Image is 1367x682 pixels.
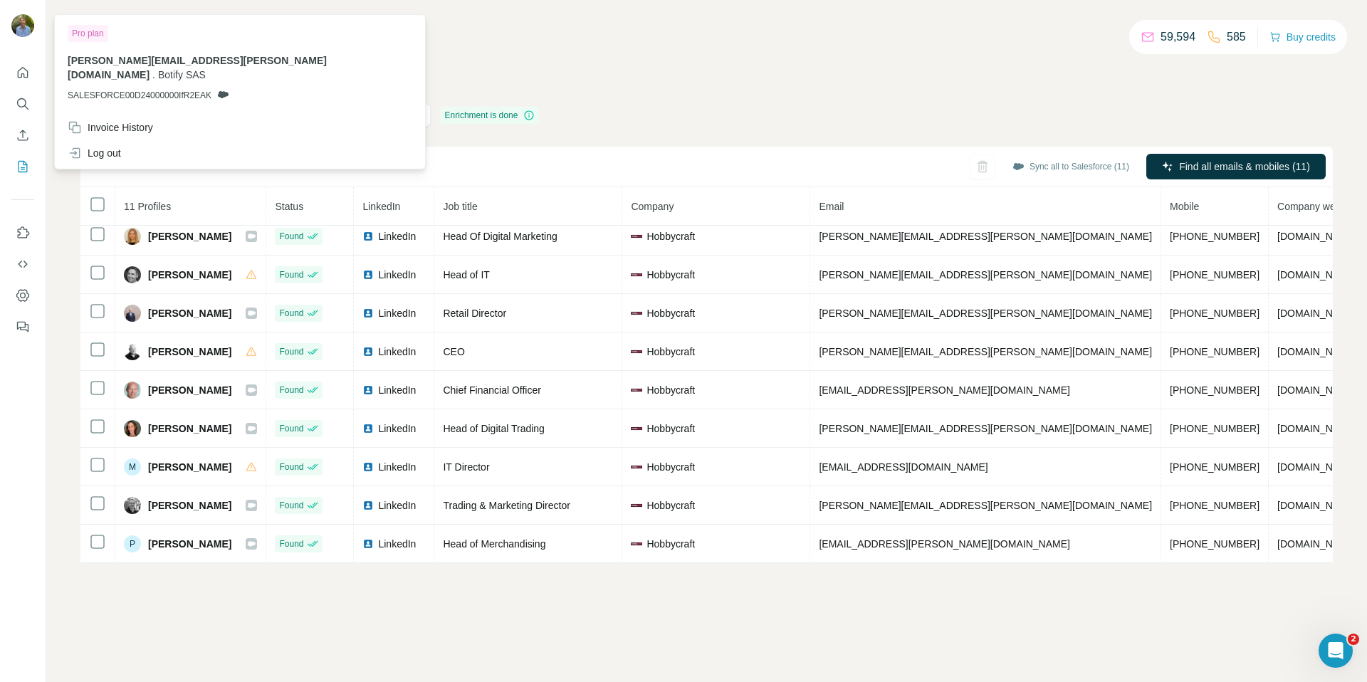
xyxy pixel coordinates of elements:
[362,423,374,434] img: LinkedIn logo
[441,107,540,124] div: Enrichment is done
[819,231,1152,242] span: [PERSON_NAME][EMAIL_ADDRESS][PERSON_NAME][DOMAIN_NAME]
[148,268,231,282] span: [PERSON_NAME]
[819,423,1152,434] span: [PERSON_NAME][EMAIL_ADDRESS][PERSON_NAME][DOMAIN_NAME]
[646,460,695,474] span: Hobbycraft
[1277,423,1357,434] span: [DOMAIN_NAME]
[1170,231,1259,242] span: [PHONE_NUMBER]
[631,461,642,473] img: company-logo
[443,461,489,473] span: IT Director
[646,537,695,551] span: Hobbycraft
[646,229,695,243] span: Hobbycraft
[158,69,206,80] span: Botify SAS
[68,146,121,160] div: Log out
[124,201,171,212] span: 11 Profiles
[1170,423,1259,434] span: [PHONE_NUMBER]
[443,538,545,550] span: Head of Merchandising
[279,230,303,243] span: Found
[1179,159,1310,174] span: Find all emails & mobiles (11)
[124,420,141,437] img: Avatar
[279,345,303,358] span: Found
[148,345,231,359] span: [PERSON_NAME]
[1170,384,1259,396] span: [PHONE_NUMBER]
[362,346,374,357] img: LinkedIn logo
[378,537,416,551] span: LinkedIn
[443,423,544,434] span: Head of Digital Trading
[1002,156,1139,177] button: Sync all to Salesforce (11)
[11,14,34,37] img: Avatar
[1170,308,1259,319] span: [PHONE_NUMBER]
[819,461,988,473] span: [EMAIL_ADDRESS][DOMAIN_NAME]
[279,307,303,320] span: Found
[1269,27,1336,47] button: Buy credits
[631,308,642,319] img: company-logo
[1170,269,1259,280] span: [PHONE_NUMBER]
[631,423,642,434] img: company-logo
[443,231,557,242] span: Head Of Digital Marketing
[819,346,1152,357] span: [PERSON_NAME][EMAIL_ADDRESS][PERSON_NAME][DOMAIN_NAME]
[275,201,303,212] span: Status
[646,421,695,436] span: Hobbycraft
[819,538,1069,550] span: [EMAIL_ADDRESS][PERSON_NAME][DOMAIN_NAME]
[646,383,695,397] span: Hobbycraft
[11,251,34,277] button: Use Surfe API
[11,60,34,85] button: Quick start
[279,422,303,435] span: Found
[646,498,695,513] span: Hobbycraft
[646,306,695,320] span: Hobbycraft
[1319,634,1353,668] iframe: Intercom live chat
[443,201,477,212] span: Job title
[1161,28,1195,46] p: 59,594
[362,461,374,473] img: LinkedIn logo
[631,201,674,212] span: Company
[124,458,141,476] div: M
[631,231,642,242] img: company-logo
[378,460,416,474] span: LinkedIn
[443,346,464,357] span: CEO
[1170,538,1259,550] span: [PHONE_NUMBER]
[1170,201,1199,212] span: Mobile
[362,538,374,550] img: LinkedIn logo
[362,308,374,319] img: LinkedIn logo
[646,268,695,282] span: Hobbycraft
[362,384,374,396] img: LinkedIn logo
[148,421,231,436] span: [PERSON_NAME]
[1277,538,1357,550] span: [DOMAIN_NAME]
[819,201,844,212] span: Email
[124,535,141,552] div: P
[443,500,570,511] span: Trading & Marketing Director
[819,384,1069,396] span: [EMAIL_ADDRESS][PERSON_NAME][DOMAIN_NAME]
[124,497,141,514] img: Avatar
[1277,500,1357,511] span: [DOMAIN_NAME]
[148,460,231,474] span: [PERSON_NAME]
[124,228,141,245] img: Avatar
[148,229,231,243] span: [PERSON_NAME]
[148,537,231,551] span: [PERSON_NAME]
[631,384,642,396] img: company-logo
[378,498,416,513] span: LinkedIn
[443,308,506,319] span: Retail Director
[11,91,34,117] button: Search
[279,268,303,281] span: Found
[631,538,642,550] img: company-logo
[1170,346,1259,357] span: [PHONE_NUMBER]
[819,308,1152,319] span: [PERSON_NAME][EMAIL_ADDRESS][PERSON_NAME][DOMAIN_NAME]
[148,383,231,397] span: [PERSON_NAME]
[279,537,303,550] span: Found
[124,343,141,360] img: Avatar
[68,25,108,42] div: Pro plan
[68,120,153,135] div: Invoice History
[148,306,231,320] span: [PERSON_NAME]
[443,269,489,280] span: Head of IT
[68,55,327,80] span: [PERSON_NAME][EMAIL_ADDRESS][PERSON_NAME][DOMAIN_NAME]
[443,384,540,396] span: Chief Financial Officer
[1277,269,1357,280] span: [DOMAIN_NAME]
[11,154,34,179] button: My lists
[148,498,231,513] span: [PERSON_NAME]
[11,283,34,308] button: Dashboard
[279,384,303,397] span: Found
[279,499,303,512] span: Found
[1277,201,1356,212] span: Company website
[378,383,416,397] span: LinkedIn
[1227,28,1246,46] p: 585
[124,305,141,322] img: Avatar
